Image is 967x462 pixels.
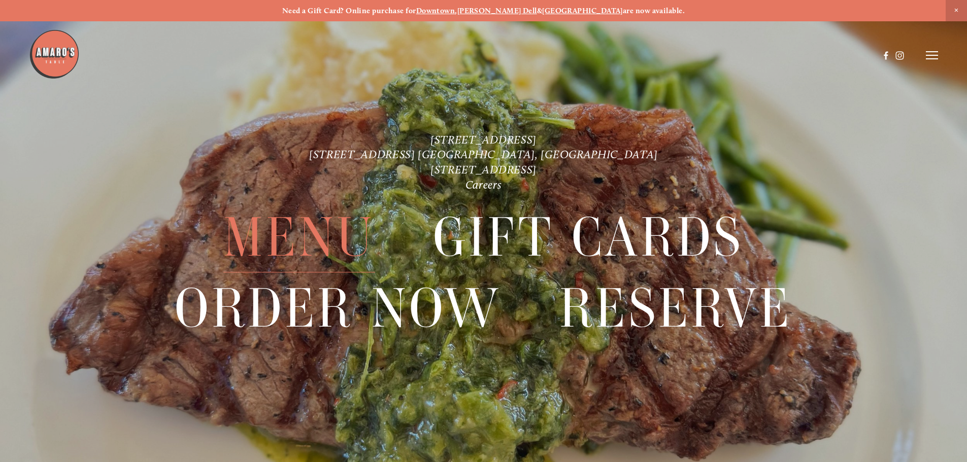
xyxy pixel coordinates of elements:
[416,6,455,15] a: Downtown
[223,203,375,272] a: Menu
[430,163,537,176] a: [STREET_ADDRESS]
[623,6,685,15] strong: are now available.
[559,273,792,343] a: Reserve
[465,178,502,192] a: Careers
[559,273,792,343] span: Reserve
[537,6,542,15] strong: &
[282,6,416,15] strong: Need a Gift Card? Online purchase for
[309,148,658,161] a: [STREET_ADDRESS] [GEOGRAPHIC_DATA], [GEOGRAPHIC_DATA]
[29,29,80,80] img: Amaro's Table
[175,273,501,343] span: Order Now
[457,6,537,15] a: [PERSON_NAME] Dell
[175,273,501,343] a: Order Now
[542,6,623,15] a: [GEOGRAPHIC_DATA]
[430,133,537,147] a: [STREET_ADDRESS]
[433,203,744,272] a: Gift Cards
[455,6,457,15] strong: ,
